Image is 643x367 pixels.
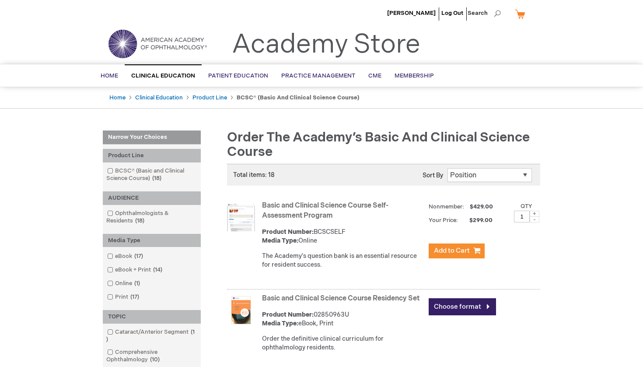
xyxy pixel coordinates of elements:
[434,247,470,255] span: Add to Cart
[262,228,314,236] strong: Product Number:
[429,201,464,212] strong: Nonmember:
[208,72,268,79] span: Patient Education
[521,203,532,210] label: Qty
[429,298,496,315] a: Choose format
[429,243,485,258] button: Add to Cart
[468,4,501,22] span: Search
[105,279,143,288] a: Online1
[105,348,199,364] a: Comprehensive Ophthalmology10
[237,94,360,101] strong: BCSC® (Basic and Clinical Science Course)
[103,234,201,247] div: Media Type
[232,29,420,60] a: Academy Store
[262,311,314,318] strong: Product Number:
[131,72,195,79] span: Clinical Education
[468,203,494,210] span: $429.00
[441,10,463,17] a: Log Out
[429,217,458,224] strong: Your Price:
[227,203,255,231] img: Basic and Clinical Science Course Self-Assessment Program
[132,253,145,260] span: 17
[103,149,201,162] div: Product Line
[135,94,183,101] a: Clinical Education
[106,328,195,343] span: 1
[281,72,355,79] span: Practice Management
[128,293,141,300] span: 17
[368,72,381,79] span: CME
[262,335,424,352] div: Order the definitive clinical curriculum for ophthalmology residents.
[514,211,530,222] input: Qty
[103,310,201,324] div: TOPIC
[387,10,436,17] a: [PERSON_NAME]
[133,217,147,224] span: 18
[227,296,255,324] img: Basic and Clinical Science Course Residency Set
[105,266,166,274] a: eBook + Print14
[132,280,142,287] span: 1
[395,72,434,79] span: Membership
[227,130,530,160] span: Order the Academy’s Basic and Clinical Science Course
[101,72,118,79] span: Home
[105,252,147,261] a: eBook17
[262,201,388,220] a: Basic and Clinical Science Course Self-Assessment Program
[262,320,298,327] strong: Media Type:
[151,266,164,273] span: 14
[262,252,424,269] div: The Academy's question bank is an essential resource for resident success.
[109,94,126,101] a: Home
[192,94,227,101] a: Product Line
[148,356,162,363] span: 10
[103,131,201,145] strong: Narrow Your Choices
[423,172,443,179] label: Sort By
[105,328,199,344] a: Cataract/Anterior Segment1
[459,217,494,224] span: $299.00
[262,237,298,244] strong: Media Type:
[150,175,164,182] span: 18
[103,191,201,205] div: AUDIENCE
[233,171,275,179] span: Total items: 18
[262,228,424,245] div: BCSCSELF Online
[105,209,199,225] a: Ophthalmologists & Residents18
[105,167,199,183] a: BCSC® (Basic and Clinical Science Course)18
[262,294,419,303] a: Basic and Clinical Science Course Residency Set
[262,311,424,328] div: 02850963U eBook, Print
[105,293,143,301] a: Print17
